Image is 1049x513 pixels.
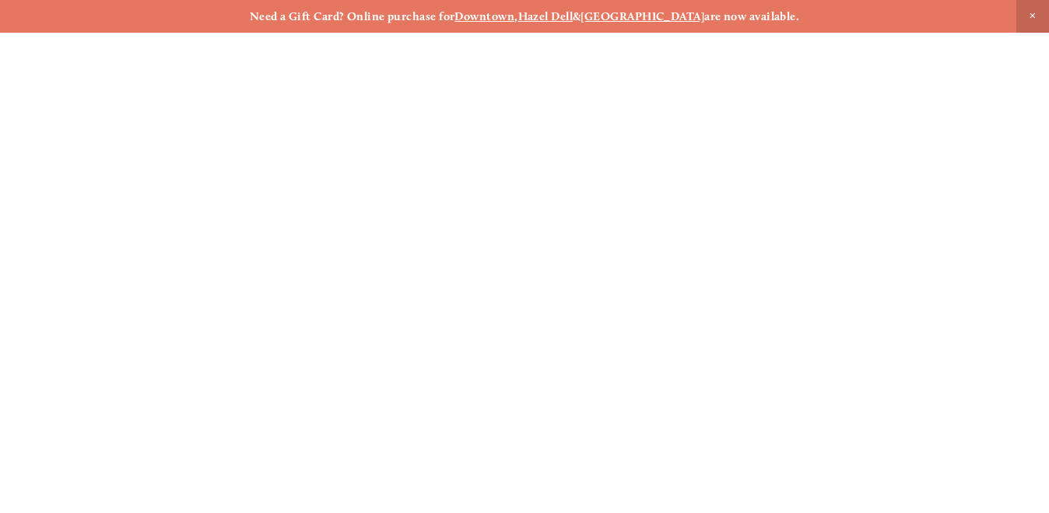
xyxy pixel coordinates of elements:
strong: & [573,9,581,23]
a: Hazel Dell [518,9,574,23]
strong: , [514,9,517,23]
strong: Need a Gift Card? Online purchase for [250,9,455,23]
strong: are now available. [704,9,799,23]
a: Downtown [454,9,514,23]
a: [GEOGRAPHIC_DATA] [581,9,704,23]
